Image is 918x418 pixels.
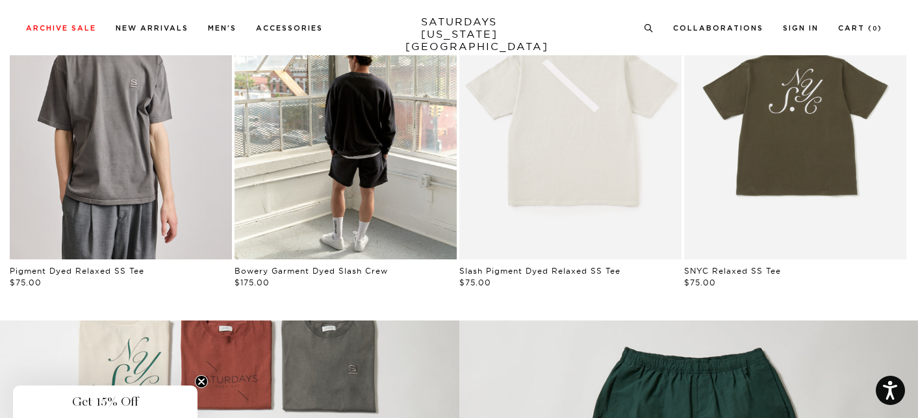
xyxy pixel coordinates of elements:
[459,278,491,287] span: $75.00
[195,375,208,388] button: Close teaser
[208,25,236,32] a: Men's
[459,266,620,276] a: Slash Pigment Dyed Relaxed SS Tee
[235,266,388,276] a: Bowery Garment Dyed Slash Crew
[873,26,878,32] small: 0
[405,16,513,53] a: SATURDAYS[US_STATE][GEOGRAPHIC_DATA]
[26,25,96,32] a: Archive Sale
[684,278,716,287] span: $75.00
[673,25,763,32] a: Collaborations
[10,266,144,276] a: Pigment Dyed Relaxed SS Tee
[684,266,781,276] a: SNYC Relaxed SS Tee
[838,25,882,32] a: Cart (0)
[783,25,819,32] a: Sign In
[116,25,188,32] a: New Arrivals
[13,385,198,418] div: Get 15% OffClose teaser
[256,25,323,32] a: Accessories
[72,394,138,410] span: Get 15% Off
[10,278,42,287] span: $75.00
[235,278,270,287] span: $175.00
